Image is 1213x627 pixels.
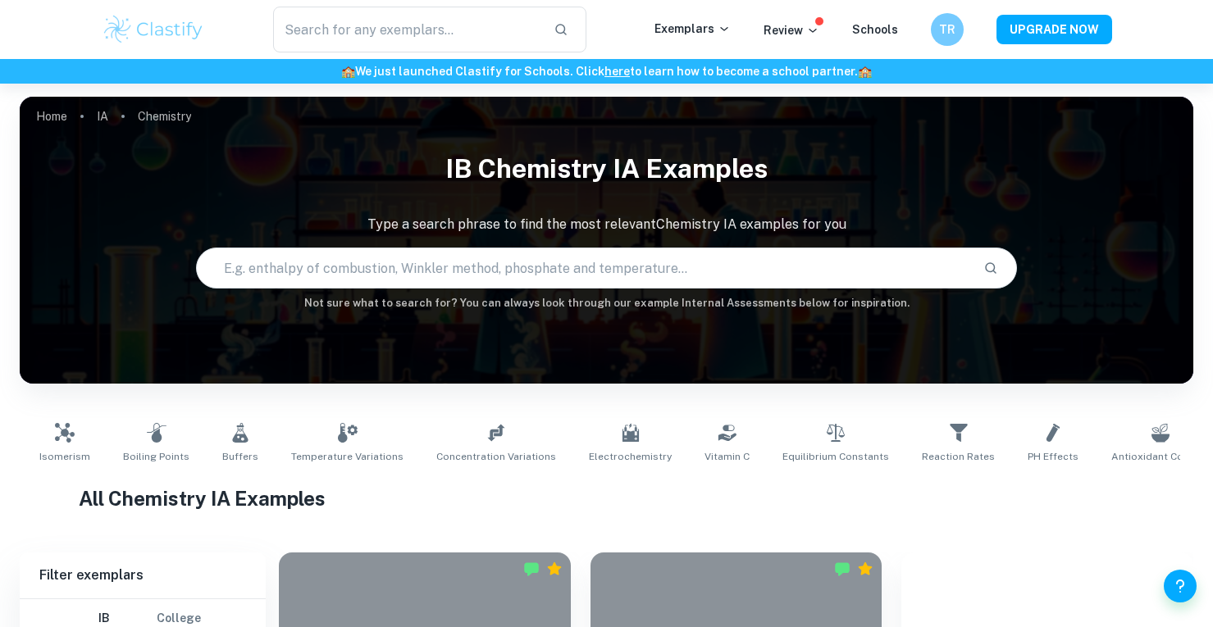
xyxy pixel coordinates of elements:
h1: IB Chemistry IA examples [20,143,1193,195]
span: Reaction Rates [922,449,995,464]
span: pH Effects [1028,449,1078,464]
p: Review [764,21,819,39]
img: Marked [834,561,850,577]
span: Electrochemistry [589,449,672,464]
span: Antioxidant Content [1111,449,1209,464]
input: E.g. enthalpy of combustion, Winkler method, phosphate and temperature... [197,245,971,291]
h6: TR [937,20,956,39]
span: Isomerism [39,449,90,464]
span: Buffers [222,449,258,464]
h6: Filter exemplars [20,552,266,598]
a: Home [36,105,67,128]
img: Marked [523,561,540,577]
div: Premium [857,561,873,577]
div: Premium [546,561,563,577]
img: Clastify logo [102,13,206,46]
button: Search [977,254,1005,282]
span: Vitamin C [705,449,750,464]
p: Chemistry [138,107,191,125]
h6: Not sure what to search for? You can always look through our example Internal Assessments below f... [20,295,1193,311]
span: Boiling Points [123,449,189,464]
button: UPGRADE NOW [996,15,1112,44]
button: Help and Feedback [1164,570,1197,602]
h1: All Chemistry IA Examples [79,484,1135,513]
span: Temperature Variations [291,449,404,464]
span: 🏫 [341,65,355,78]
button: TR [931,13,964,46]
span: Concentration Variations [436,449,556,464]
p: Type a search phrase to find the most relevant Chemistry IA examples for you [20,215,1193,234]
span: 🏫 [858,65,872,78]
a: here [604,65,630,78]
a: IA [97,105,108,128]
span: Equilibrium Constants [782,449,889,464]
h6: We just launched Clastify for Schools. Click to learn how to become a school partner. [3,62,1210,80]
a: Schools [852,23,898,36]
input: Search for any exemplars... [273,7,541,52]
p: Exemplars [654,20,731,38]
